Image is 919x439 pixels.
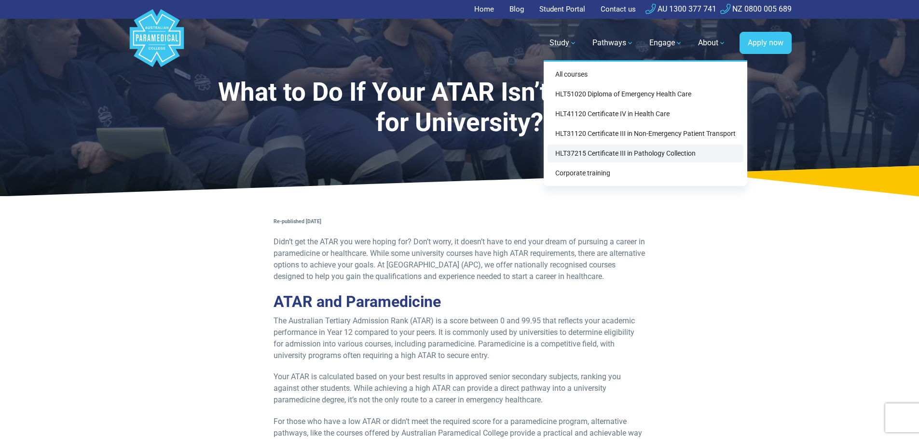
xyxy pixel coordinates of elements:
div: Study [544,60,747,186]
a: Corporate training [548,164,743,182]
a: Australian Paramedical College [128,19,186,67]
h1: What to Do If Your ATAR Isn’t High Enough for University? [211,77,709,138]
a: About [692,29,732,56]
a: NZ 0800 005 689 [720,4,792,13]
h2: ATAR and Paramedicine [274,293,646,311]
p: Didn’t get the ATAR you were hoping for? Don’t worry, it doesn’t have to end your dream of pursui... [274,236,646,282]
a: Apply now [740,32,792,54]
a: HLT41120 Certificate IV in Health Care [548,105,743,123]
a: Engage [644,29,688,56]
a: Study [544,29,583,56]
p: Your ATAR is calculated based on your best results in approved senior secondary subjects, ranking... [274,371,646,406]
a: HLT51020 Diploma of Emergency Health Care [548,85,743,103]
a: All courses [548,66,743,83]
a: Pathways [587,29,640,56]
a: AU 1300 377 741 [645,4,716,13]
strong: Re-published [DATE] [274,218,321,225]
p: The Australian Tertiary Admission Rank (ATAR) is a score between 0 and 99.95 that reflects your a... [274,315,646,361]
a: HLT37215 Certificate III in Pathology Collection [548,145,743,162]
a: HLT31120 Certificate III in Non-Emergency Patient Transport [548,125,743,143]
